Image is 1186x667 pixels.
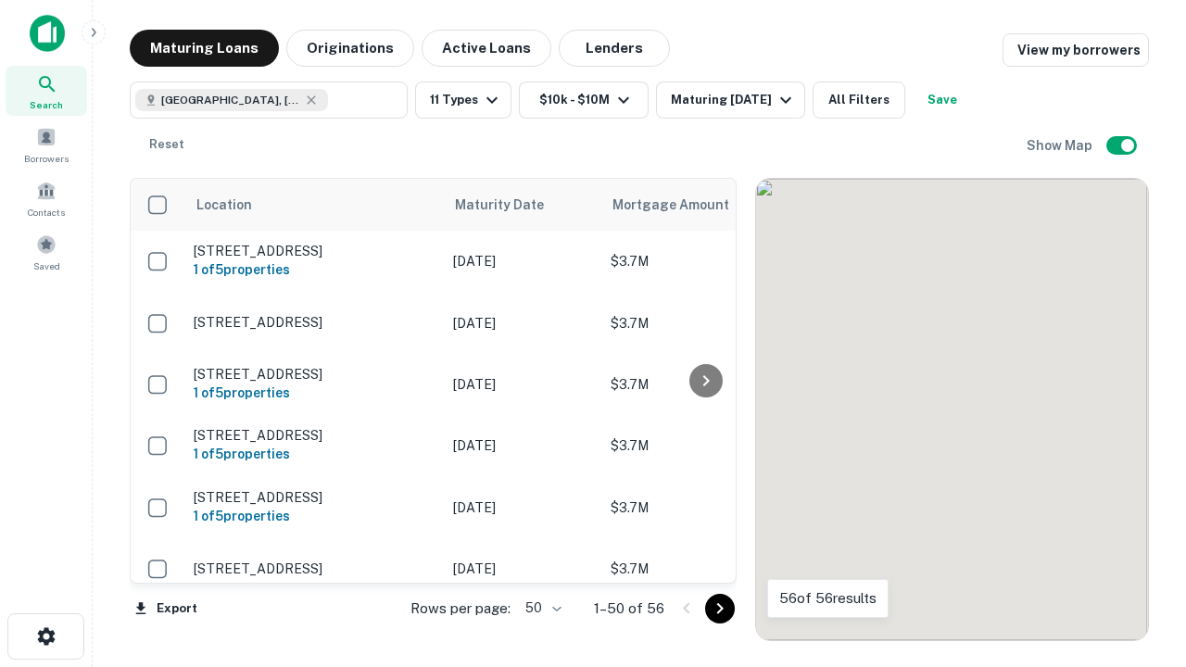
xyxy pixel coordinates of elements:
p: [STREET_ADDRESS] [194,560,435,577]
p: 1–50 of 56 [594,598,664,620]
p: $3.7M [611,374,796,395]
div: Maturing [DATE] [671,89,797,111]
button: Go to next page [705,594,735,623]
button: Active Loans [422,30,551,67]
p: [STREET_ADDRESS] [194,489,435,506]
p: Rows per page: [410,598,511,620]
h6: 1 of 5 properties [194,444,435,464]
span: Search [30,97,63,112]
th: Location [184,179,444,231]
h6: Show Map [1027,135,1095,156]
a: Search [6,66,87,116]
img: capitalize-icon.png [30,15,65,52]
button: Originations [286,30,414,67]
button: Lenders [559,30,670,67]
p: $3.7M [611,559,796,579]
h6: 1 of 5 properties [194,259,435,280]
p: $3.7M [611,251,796,271]
h6: 1 of 5 properties [194,506,435,526]
th: Maturity Date [444,179,601,231]
p: [DATE] [453,374,592,395]
span: Contacts [28,205,65,220]
span: Saved [33,258,60,273]
a: Borrowers [6,120,87,170]
button: Save your search to get updates of matches that match your search criteria. [913,82,972,119]
button: Export [130,595,202,623]
th: Mortgage Amount [601,179,805,231]
button: 11 Types [415,82,511,119]
button: Maturing [DATE] [656,82,805,119]
p: [STREET_ADDRESS] [194,427,435,444]
p: [STREET_ADDRESS] [194,243,435,259]
span: Borrowers [24,151,69,166]
p: 56 of 56 results [779,587,877,610]
button: Reset [137,126,196,163]
p: [STREET_ADDRESS] [194,314,435,331]
span: [GEOGRAPHIC_DATA], [GEOGRAPHIC_DATA] [161,92,300,108]
a: Saved [6,227,87,277]
button: All Filters [813,82,905,119]
p: $3.7M [611,313,796,333]
p: [DATE] [453,435,592,456]
p: [DATE] [453,559,592,579]
div: 50 [518,595,564,622]
span: Mortgage Amount [612,194,753,216]
p: [DATE] [453,251,592,271]
span: Maturity Date [455,194,568,216]
span: Location [196,194,252,216]
a: Contacts [6,173,87,223]
p: $3.7M [611,435,796,456]
h6: 1 of 5 properties [194,383,435,403]
button: Maturing Loans [130,30,279,67]
button: $10k - $10M [519,82,649,119]
div: 0 0 [756,179,1148,640]
a: View my borrowers [1003,33,1149,67]
p: [DATE] [453,313,592,333]
iframe: Chat Widget [1093,459,1186,548]
p: $3.7M [611,497,796,518]
p: [DATE] [453,497,592,518]
p: [STREET_ADDRESS] [194,366,435,383]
